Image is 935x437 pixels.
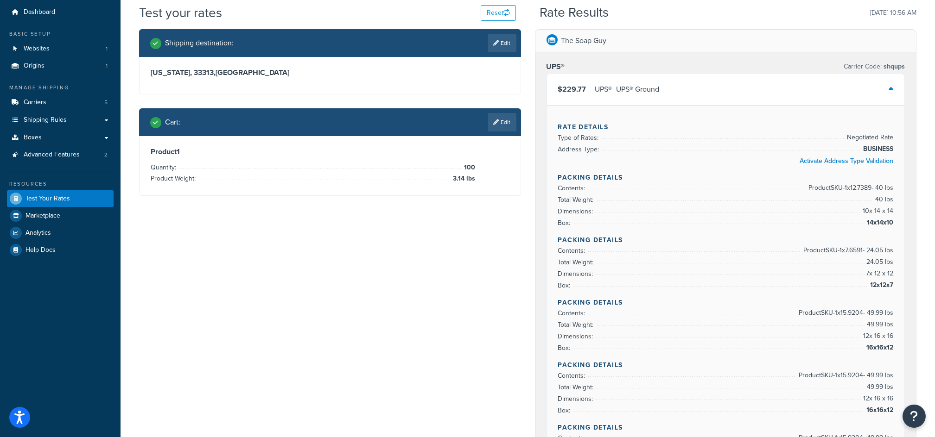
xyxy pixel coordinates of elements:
[151,174,198,183] span: Product Weight:
[801,245,893,256] span: Product SKU-1 x 7.6591 - 24.05 lbs
[7,180,114,188] div: Resources
[151,147,509,156] h3: Product 1
[7,225,114,241] a: Analytics
[558,246,588,256] span: Contents:
[488,113,516,131] a: Edit
[24,99,46,106] span: Carriers
[7,146,114,163] li: Advanced Features
[796,370,893,381] span: Product SKU-1 x 15.9204 - 49.99 lbs
[165,118,180,126] h2: Cart :
[7,129,114,146] a: Boxes
[558,320,596,330] span: Total Weight:
[7,84,114,92] div: Manage Shipping
[845,132,893,143] span: Negotiated Rate
[7,30,114,38] div: Basic Setup
[7,112,114,129] a: Shipping Rules
[558,394,596,404] span: Dimensions:
[25,246,56,254] span: Help Docs
[860,206,893,217] span: 10 x 14 x 14
[844,60,905,73] p: Carrier Code:
[451,173,475,184] span: 3.14 lbs
[106,45,108,53] span: 1
[558,144,602,154] span: Address Type:
[903,405,926,428] button: Open Resource Center
[24,62,45,70] span: Origins
[558,269,596,279] span: Dimensions:
[558,257,596,267] span: Total Weight:
[558,84,586,94] span: $229.77
[558,331,596,341] span: Dimensions:
[558,360,894,370] h4: Packing Details
[558,206,596,216] span: Dimensions:
[864,342,893,353] span: 16x16x12
[139,4,222,22] h1: Test your rates
[24,8,55,16] span: Dashboard
[561,34,607,47] p: The Soap Guy
[481,5,516,21] button: Reset
[558,183,588,193] span: Contents:
[104,99,108,106] span: 5
[558,133,601,143] span: Type of Rates:
[861,393,893,404] span: 12 x 16 x 16
[7,40,114,57] a: Websites1
[868,280,893,291] span: 12x12x7
[558,343,573,353] span: Box:
[865,319,893,330] span: 49.99 lbs
[151,162,178,172] span: Quantity:
[25,195,70,203] span: Test Your Rates
[558,406,573,415] span: Box:
[558,308,588,318] span: Contents:
[558,371,588,381] span: Contents:
[558,173,894,182] h4: Packing Details
[106,62,108,70] span: 1
[24,45,50,53] span: Websites
[806,182,893,194] span: Product SKU-1 x 12.7389 - 40 lbs
[7,57,114,75] li: Origins
[7,207,114,224] a: Marketplace
[104,151,108,159] span: 2
[24,116,67,124] span: Shipping Rules
[558,423,894,432] h4: Packing Details
[873,194,893,205] span: 40 lbs
[865,381,893,393] span: 49.99 lbs
[25,229,51,237] span: Analytics
[540,6,609,20] h2: Rate Results
[595,83,660,96] div: UPS® - UPS® Ground
[7,40,114,57] li: Websites
[7,94,114,111] a: Carriers5
[864,268,893,279] span: 7 x 12 x 12
[7,4,114,21] a: Dashboard
[796,307,893,318] span: Product SKU-1 x 15.9204 - 49.99 lbs
[488,34,516,52] a: Edit
[462,162,475,173] span: 100
[558,298,894,307] h4: Packing Details
[7,190,114,207] a: Test Your Rates
[558,382,596,392] span: Total Weight:
[870,6,916,19] p: [DATE] 10:56 AM
[7,146,114,163] a: Advanced Features2
[151,68,509,77] h3: [US_STATE], 33313 , [GEOGRAPHIC_DATA]
[865,217,893,228] span: 14x14x10
[882,62,905,71] span: shqups
[547,62,565,71] h3: UPS®
[7,242,114,258] a: Help Docs
[165,39,234,47] h2: Shipping destination :
[861,331,893,342] span: 12 x 16 x 16
[7,57,114,75] a: Origins1
[864,256,893,268] span: 24.05 lbs
[800,156,893,166] a: Activate Address Type Validation
[558,195,596,205] span: Total Weight:
[7,94,114,111] li: Carriers
[558,235,894,245] h4: Packing Details
[558,281,573,290] span: Box:
[864,405,893,416] span: 16x16x12
[24,151,80,159] span: Advanced Features
[558,122,894,132] h4: Rate Details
